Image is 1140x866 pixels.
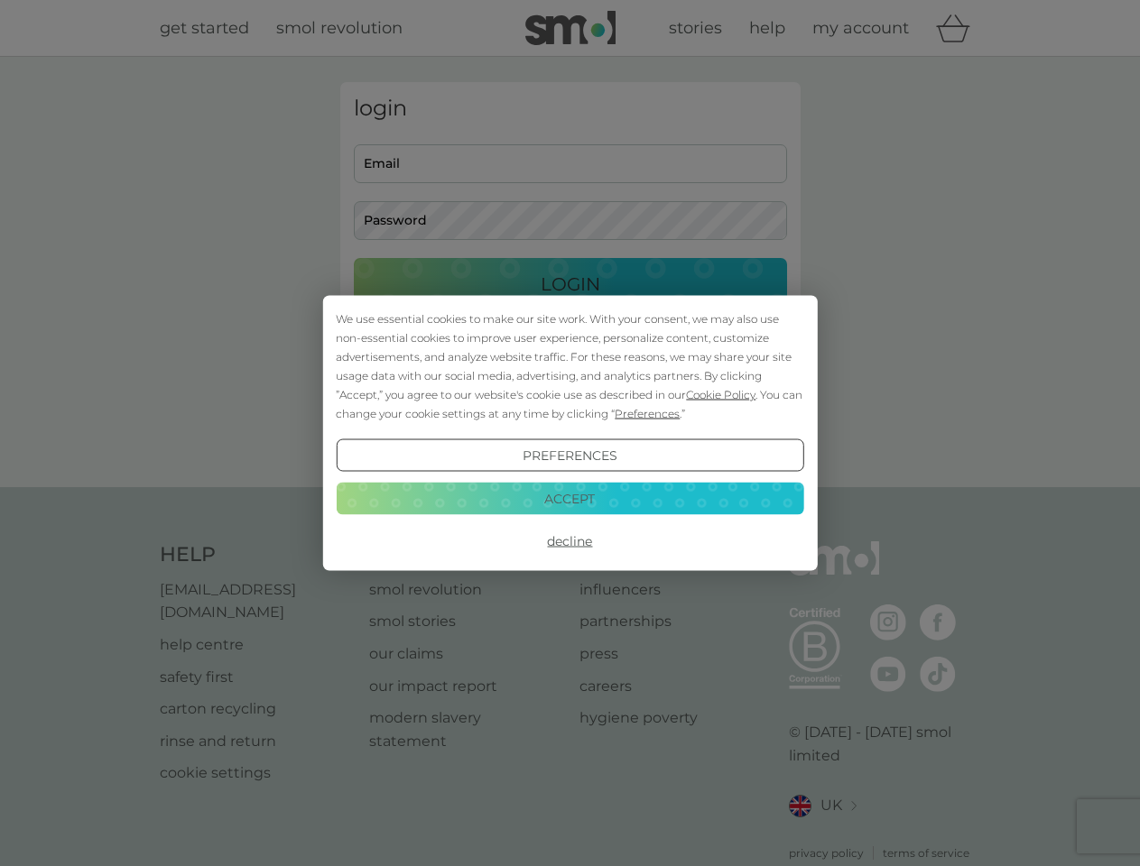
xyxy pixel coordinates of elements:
[336,309,803,423] div: We use essential cookies to make our site work. With your consent, we may also use non-essential ...
[322,296,817,571] div: Cookie Consent Prompt
[686,388,755,401] span: Cookie Policy
[336,525,803,557] button: Decline
[336,482,803,514] button: Accept
[615,407,680,420] span: Preferences
[336,439,803,472] button: Preferences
